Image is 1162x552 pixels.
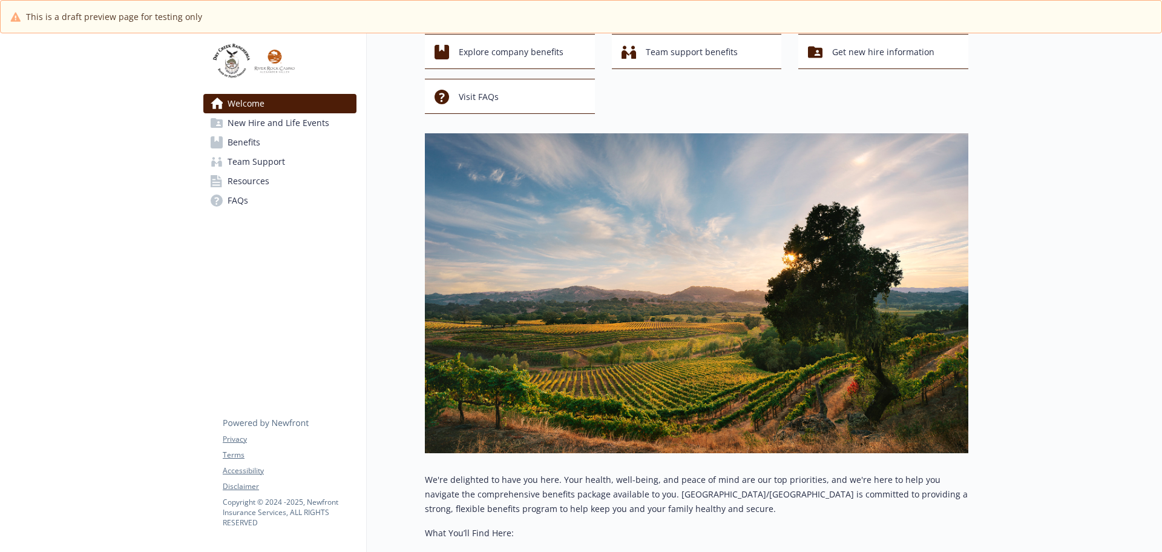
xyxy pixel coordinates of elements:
button: Explore company benefits [425,34,595,69]
img: overview page banner [425,133,968,453]
span: FAQs [228,191,248,210]
a: Terms [223,450,356,461]
span: This is a draft preview page for testing only [26,10,202,23]
span: Resources [228,171,269,191]
a: New Hire and Life Events [203,113,356,133]
span: Visit FAQs [459,85,499,108]
span: Team support benefits [646,41,738,64]
span: Welcome [228,94,264,113]
a: Welcome [203,94,356,113]
a: Privacy [223,434,356,445]
p: Copyright © 2024 - 2025 , Newfront Insurance Services, ALL RIGHTS RESERVED [223,497,356,528]
button: Team support benefits [612,34,782,69]
a: FAQs [203,191,356,210]
a: Disclaimer [223,481,356,492]
span: Team Support [228,152,285,171]
button: Get new hire information [798,34,968,69]
span: New Hire and Life Events [228,113,329,133]
a: Team Support [203,152,356,171]
span: Get new hire information [832,41,934,64]
a: Accessibility [223,465,356,476]
button: Visit FAQs [425,79,595,114]
span: Benefits [228,133,260,152]
p: What You’ll Find Here: [425,526,968,540]
p: We're delighted to have you here. Your health, well-being, and peace of mind are our top prioriti... [425,473,968,516]
a: Resources [203,171,356,191]
span: Explore company benefits [459,41,563,64]
a: Benefits [203,133,356,152]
